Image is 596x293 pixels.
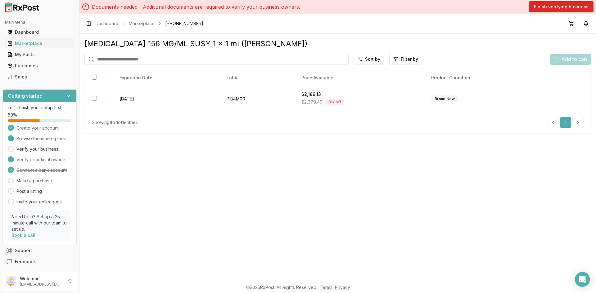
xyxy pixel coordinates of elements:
span: Connect a bank account [16,167,67,173]
span: Feedback [15,259,36,265]
p: Documents needed - Additional documents are required to verify your business owners. [92,3,300,11]
td: PIB4M00 [219,86,294,112]
button: Support [2,245,77,256]
p: Let's finish your setup first! [8,104,71,111]
span: Create your account [16,125,59,131]
div: 8 % off [325,99,345,105]
a: Post a listing [16,188,42,194]
th: Expiration Date [112,70,219,86]
div: $2,189.13 [301,91,416,97]
button: My Posts [2,50,77,60]
a: Sales [5,71,74,82]
a: Marketplace [129,20,155,27]
div: Brand New [431,95,458,102]
th: Lot # [219,70,294,86]
p: Welcome [20,276,63,282]
a: Marketplace [5,38,74,49]
div: [MEDICAL_DATA] 156 MG/ML SUSY 1 x 1 ml ([PERSON_NAME]) [84,39,591,49]
div: Showing 1 to 1 of 1 entries [92,119,138,126]
th: Product Condition [424,70,544,86]
p: Need help? Set up a 25 minute call with our team to set up. [11,214,68,232]
a: Invite your colleagues [16,199,62,205]
span: Sort by [365,56,380,62]
span: Filter by [401,56,418,62]
button: Dashboard [2,27,77,37]
img: User avatar [6,276,16,286]
span: Verify beneficial owners [16,157,66,163]
a: Make a purchase [16,178,52,184]
button: Filter by [389,54,422,65]
a: Dashboard [96,20,118,27]
a: Terms [320,285,332,290]
div: Purchases [7,63,72,69]
nav: breadcrumb [96,20,203,27]
a: Dashboard [5,27,74,38]
button: Sort by [354,54,384,65]
div: Open Intercom Messenger [575,272,590,287]
a: Book a call [11,233,35,238]
button: Purchases [2,61,77,71]
th: Price Available [294,70,424,86]
a: 1 [560,117,571,128]
button: Finish verifying business [529,1,594,12]
div: Marketplace [7,40,72,47]
h3: Getting started [8,92,43,100]
span: $2,379.49 [301,99,323,105]
nav: pagination [548,117,584,128]
p: [EMAIL_ADDRESS][DOMAIN_NAME] [20,282,63,287]
span: 50 % [8,112,17,118]
span: Browse the marketplace [16,135,66,142]
a: Verify your business [16,146,58,152]
span: [PHONE_NUMBER] [165,20,203,27]
button: Sales [2,72,77,82]
a: Privacy [335,285,350,290]
a: Purchases [5,60,74,71]
a: My Posts [5,49,74,60]
div: Sales [7,74,72,80]
img: RxPost Logo [2,2,42,12]
h2: Main Menu [5,20,74,25]
div: My Posts [7,51,72,58]
button: Feedback [2,256,77,267]
div: Dashboard [7,29,72,35]
td: [DATE] [112,86,219,112]
button: Marketplace [2,38,77,48]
